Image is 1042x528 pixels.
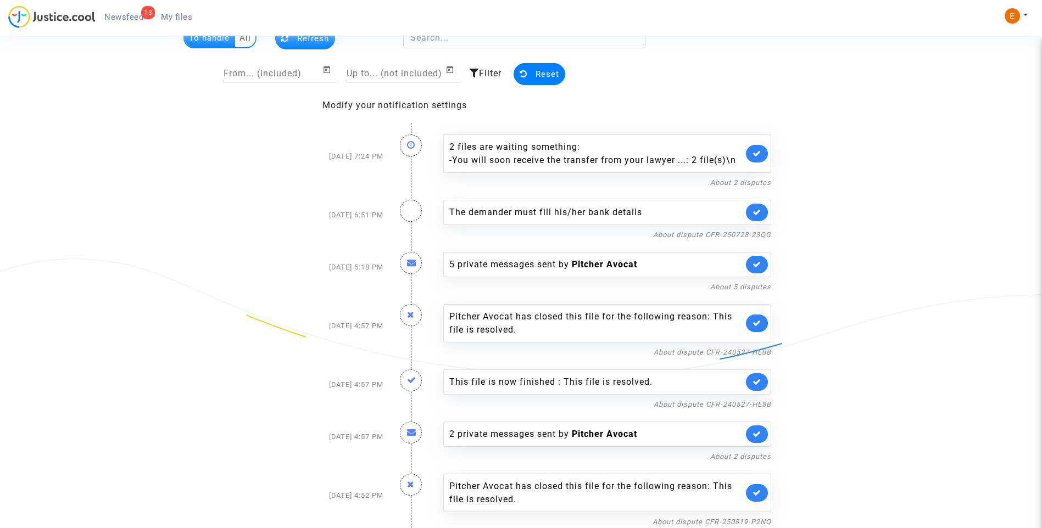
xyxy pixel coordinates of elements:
[263,293,392,358] div: [DATE] 4:57 PM
[449,258,743,271] div: 5 private messages sent by
[653,518,771,526] a: About dispute CFR-250819-P2NQ
[322,100,467,110] a: Modify your notification settings
[449,375,743,389] div: This file is now finished : This file is resolved.
[235,29,255,47] multi-toggle-item: All
[572,259,637,269] b: Pitcher Avocat
[514,63,565,85] button: Reset
[536,69,559,79] span: Reset
[479,68,502,78] span: Filter
[654,348,771,356] a: About dispute CFR-240527-HE8B
[654,400,771,408] a: About dispute CFR-240527-HE8B
[152,9,201,25] a: My files
[403,27,645,48] input: Search...
[1005,8,1020,24] img: ACg8ocIeiFvHKe4dA5oeRFd_CiCnuxWUEc1A2wYhRJE3TTWt=s96-c
[104,12,143,22] span: Newsfeed
[8,5,96,28] img: jc-logo.svg
[322,63,336,76] button: Open calendar
[297,33,329,43] span: Refresh
[96,9,152,25] a: 13Newsfeed
[710,452,771,460] a: About 2 disputes
[263,189,392,241] div: [DATE] 6:51 PM
[445,63,459,76] button: Open calendar
[572,429,637,439] b: Pitcher Avocat
[449,310,743,336] div: Pitcher Avocat has closed this file for the following reason: This file is resolved.
[161,12,192,22] span: My files
[653,231,771,239] a: About dispute CFR-250728-23QG
[141,6,155,19] div: 13
[185,29,235,47] multi-toggle-item: To handle
[263,358,392,411] div: [DATE] 4:57 PM
[263,123,392,189] div: [DATE] 7:24 PM
[710,178,771,187] a: About 2 disputes
[449,480,743,506] div: Pitcher Avocat has closed this file for the following reason: This file is resolved.
[449,428,743,441] div: 2 private messages sent by
[449,141,743,167] div: 2 files are waiting something:
[449,154,743,167] div: - You will soon receive the transfer from your lawyer ...: 2 file(s)\n
[449,206,743,219] div: The demander must fill his/her bank details
[275,27,335,49] button: Refresh
[263,241,392,293] div: [DATE] 5:18 PM
[710,283,771,291] a: About 5 disputes
[263,463,392,528] div: [DATE] 4:52 PM
[263,411,392,463] div: [DATE] 4:57 PM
